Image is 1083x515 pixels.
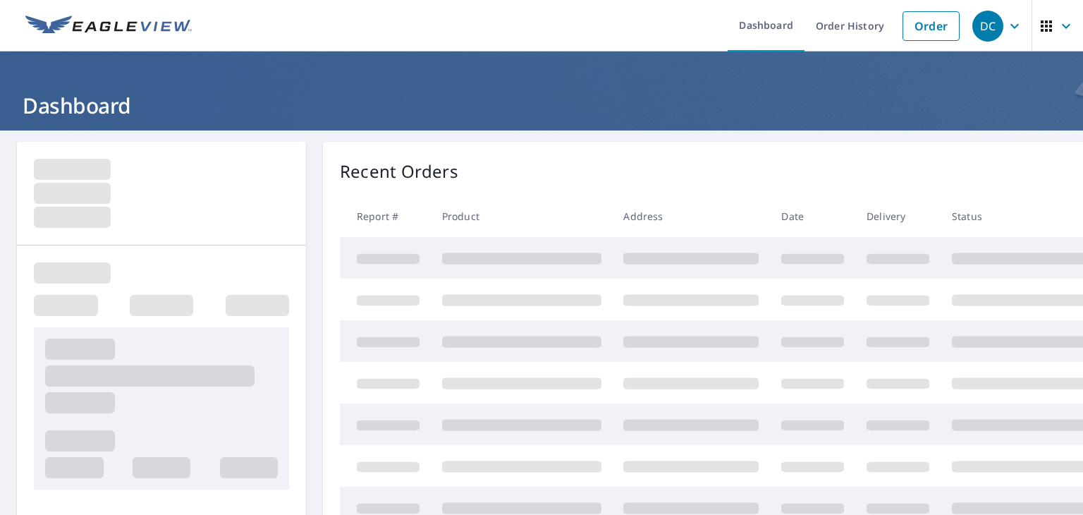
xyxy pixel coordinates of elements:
div: DC [972,11,1003,42]
a: Order [902,11,960,41]
p: Recent Orders [340,159,458,184]
h1: Dashboard [17,91,1066,120]
th: Date [770,195,855,237]
th: Report # [340,195,431,237]
th: Delivery [855,195,941,237]
th: Product [431,195,613,237]
th: Address [612,195,770,237]
img: EV Logo [25,16,192,37]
